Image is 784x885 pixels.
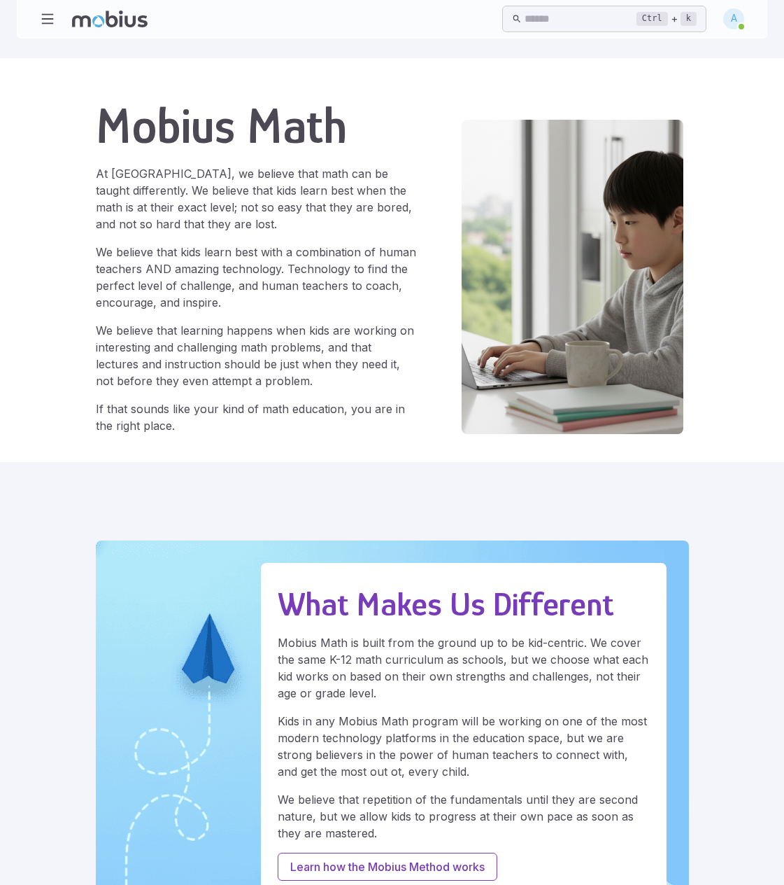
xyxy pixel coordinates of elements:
[278,713,650,780] p: Kids in any Mobius Math program will be working on one of the most modern technology platforms in...
[290,858,485,875] p: Learn how the Mobius Method works
[278,585,650,623] h2: What Makes Us Different
[462,120,683,434] img: child on laptop doing math with Mobius Math
[723,8,744,29] div: A
[96,322,418,389] p: We believe that learning happens when kids are working on interesting and challenging math proble...
[96,244,418,311] p: We believe that kids learn best with a combination of human teachers AND amazing technology. Tech...
[278,634,650,702] p: Mobius Math is built from the ground up to be kid-centric. We cover the same K-12 math curriculum...
[278,791,650,842] p: We believe that repetition of the fundamentals until they are second nature, but we allow kids to...
[96,97,418,154] h1: Mobius Math
[96,400,418,434] p: If that sounds like your kind of math education, you are in the right place.
[96,165,418,232] p: At [GEOGRAPHIC_DATA], we believe that math can be taught differently. We believe that kids learn ...
[636,11,697,27] div: +
[636,12,668,26] kbd: Ctrl
[680,12,697,26] kbd: k
[278,853,497,881] a: Learn how the Mobius Method works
